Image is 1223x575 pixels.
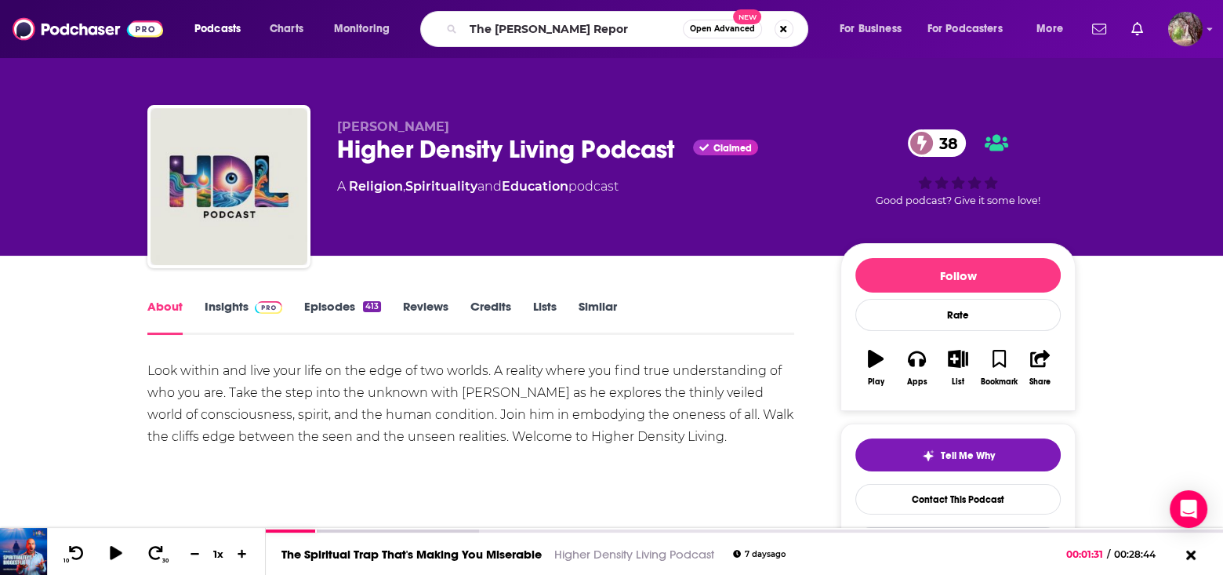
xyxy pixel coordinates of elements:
img: Higher Density Living Podcast [151,108,307,265]
span: 30 [162,558,169,564]
button: Show profile menu [1168,12,1203,46]
button: 10 [60,544,90,564]
div: Rate [855,299,1061,331]
button: 30 [142,544,172,564]
button: Share [1020,340,1061,396]
a: The Spiritual Trap That's Making You Miserable [281,547,542,562]
div: List [952,377,964,387]
a: Show notifications dropdown [1125,16,1149,42]
a: Charts [259,16,313,42]
button: open menu [323,16,410,42]
button: Open AdvancedNew [683,20,762,38]
div: 413 [363,301,381,312]
div: 38Good podcast? Give it some love! [840,119,1076,217]
div: 7 days ago [733,550,786,559]
span: Good podcast? Give it some love! [876,195,1040,206]
span: Open Advanced [690,25,755,33]
span: and [477,179,502,194]
span: For Business [840,18,902,40]
a: Show notifications dropdown [1086,16,1112,42]
img: tell me why sparkle [922,449,934,462]
button: Follow [855,258,1061,293]
span: For Podcasters [927,18,1003,40]
a: Similar [579,299,617,335]
span: [PERSON_NAME] [337,119,449,134]
a: InsightsPodchaser Pro [205,299,282,335]
div: Open Intercom Messenger [1170,490,1207,528]
button: tell me why sparkleTell Me Why [855,439,1061,471]
a: Credits [470,299,511,335]
button: Apps [896,340,937,396]
div: 1 x [205,548,232,560]
span: 00:01:31 [1066,548,1107,560]
img: User Profile [1168,12,1203,46]
button: open menu [917,16,1025,42]
div: Search podcasts, credits, & more... [435,11,823,47]
span: 38 [924,129,966,157]
div: A podcast [337,177,619,196]
div: Apps [907,377,927,387]
a: 38 [908,129,966,157]
img: Podchaser Pro [255,301,282,314]
button: List [938,340,978,396]
div: Share [1029,377,1051,387]
div: Play [868,377,884,387]
button: Bookmark [978,340,1019,396]
span: , [403,179,405,194]
a: Reviews [403,299,448,335]
span: / [1107,548,1110,560]
a: Contact This Podcast [855,484,1061,515]
a: Lists [533,299,557,335]
button: open menu [829,16,921,42]
button: Play [855,340,896,396]
a: Spirituality [405,179,477,194]
span: Charts [270,18,303,40]
div: Look within and live your life on the edge of two worlds. A reality where you find true understan... [147,360,794,448]
span: 10 [64,558,69,564]
a: About [147,299,183,335]
span: Monitoring [334,18,390,40]
input: Search podcasts, credits, & more... [463,16,683,42]
a: Education [502,179,568,194]
span: Tell Me Why [941,449,995,462]
button: open menu [183,16,261,42]
span: Logged in as MSanz [1168,12,1203,46]
a: Episodes413 [304,299,381,335]
span: More [1036,18,1063,40]
span: New [733,9,761,24]
a: Higher Density Living Podcast [554,547,714,562]
div: Bookmark [981,377,1018,387]
span: 00:28:44 [1110,548,1171,560]
span: Claimed [713,144,752,152]
button: open menu [1025,16,1083,42]
span: Podcasts [194,18,241,40]
a: Religion [349,179,403,194]
img: Podchaser - Follow, Share and Rate Podcasts [13,14,163,44]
